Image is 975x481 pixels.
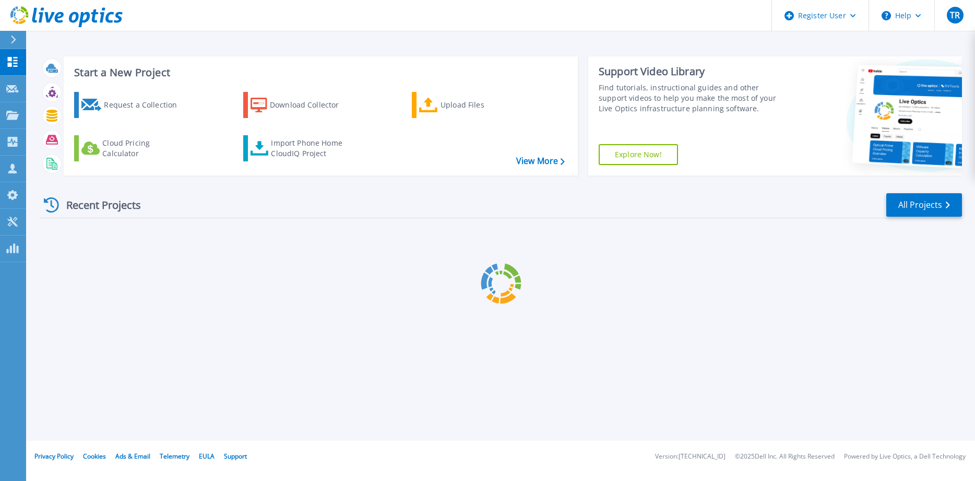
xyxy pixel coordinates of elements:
a: Cookies [83,452,106,461]
li: Version: [TECHNICAL_ID] [655,453,726,460]
a: EULA [199,452,215,461]
li: © 2025 Dell Inc. All Rights Reserved [735,453,835,460]
a: Ads & Email [115,452,150,461]
a: Support [224,452,247,461]
div: Download Collector [270,95,353,115]
a: Cloud Pricing Calculator [74,135,191,161]
div: Support Video Library [599,65,789,78]
a: Download Collector [243,92,360,118]
a: View More [516,156,565,166]
a: Explore Now! [599,144,678,165]
div: Import Phone Home CloudIQ Project [271,138,352,159]
a: Request a Collection [74,92,191,118]
h3: Start a New Project [74,67,564,78]
div: Recent Projects [40,192,155,218]
a: All Projects [886,193,962,217]
div: Find tutorials, instructional guides and other support videos to help you make the most of your L... [599,83,789,114]
div: Request a Collection [104,95,187,115]
a: Privacy Policy [34,452,74,461]
li: Powered by Live Optics, a Dell Technology [844,453,966,460]
a: Telemetry [160,452,189,461]
span: TR [950,11,960,19]
a: Upload Files [412,92,528,118]
div: Cloud Pricing Calculator [102,138,186,159]
div: Upload Files [441,95,524,115]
